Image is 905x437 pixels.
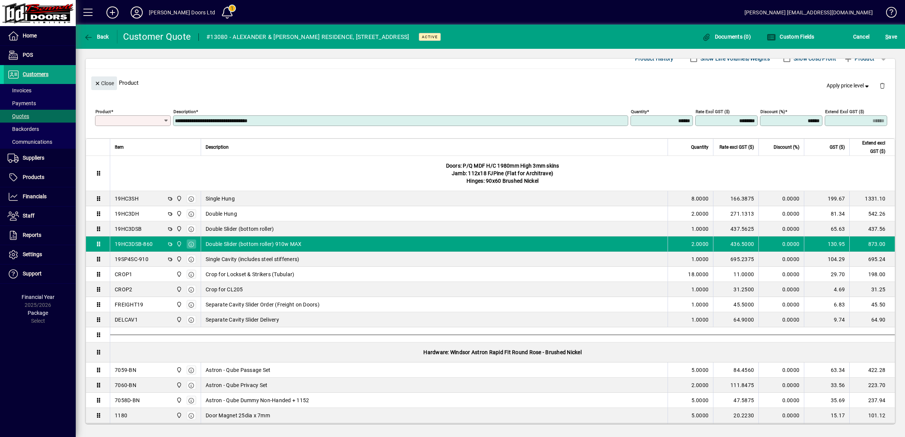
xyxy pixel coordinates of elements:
span: Bennett Doors Ltd [174,255,183,263]
span: Description [206,143,229,151]
a: Knowledge Base [880,2,896,26]
div: 436.5000 [718,240,754,248]
span: Bennett Doors Ltd [174,285,183,294]
span: Astron - Qube Passage Set [206,366,270,374]
div: 19HC3SH [115,195,139,202]
a: Products [4,168,76,187]
div: 1180 [115,412,127,419]
button: Delete [873,76,891,95]
button: Product History [632,52,677,65]
span: Bennett Doors Ltd [174,194,183,203]
td: 1331.10 [849,191,895,206]
td: 0.0000 [758,312,804,327]
div: 84.4560 [718,366,754,374]
a: POS [4,46,76,65]
button: Add [100,6,125,19]
span: Double Hung [206,210,237,218]
td: 0.0000 [758,252,804,267]
span: Astron - Qube Dummy Non-Handed + 1152 [206,397,309,404]
span: 5.0000 [691,412,709,419]
span: Product History [635,53,674,65]
span: Home [23,33,37,39]
span: Staff [23,213,34,219]
button: Apply price level [824,79,874,93]
button: Profile [125,6,149,19]
td: 0.0000 [758,267,804,282]
td: 0.0000 [758,393,804,408]
a: Settings [4,245,76,264]
div: Product [86,69,895,96]
span: Discount (%) [774,143,799,151]
span: Bennett Doors Ltd [174,381,183,389]
div: 271.1313 [718,210,754,218]
span: Custom Fields [767,34,814,40]
a: Backorders [4,123,76,135]
td: 223.70 [849,378,895,393]
span: Extend excl GST ($) [854,139,885,156]
div: 47.5875 [718,397,754,404]
span: ave [885,31,897,43]
span: POS [23,52,33,58]
a: Suppliers [4,149,76,168]
span: Communications [8,139,52,145]
td: 0.0000 [758,236,804,252]
div: Doors: P/Q MDF H/C 1980mm High 3mm skins Jamb: 112x18 FJPine (Flat for Architrave) Hinges: 90x60 ... [110,156,895,191]
label: Show Line Volumes/Weights [699,55,770,62]
td: 31.25 [849,282,895,297]
span: Suppliers [23,155,44,161]
button: Custom Fields [765,30,816,44]
label: Show Cost/Profit [792,55,836,62]
span: 2.0000 [691,381,709,389]
span: Bennett Doors Ltd [174,396,183,404]
mat-label: Extend excl GST ($) [825,109,864,114]
span: Apply price level [827,82,871,90]
app-page-header-button: Delete [873,82,891,89]
div: 111.8475 [718,381,754,389]
span: 1.0000 [691,225,709,233]
td: 104.29 [804,252,849,267]
mat-label: Quantity [631,109,647,114]
span: Product [844,53,874,65]
span: Bennett Doors Ltd [174,366,183,374]
span: Products [23,174,44,180]
div: 7058D-BN [115,397,140,404]
td: 0.0000 [758,297,804,312]
div: 19SP4SC-910 [115,255,148,263]
div: 166.3875 [718,195,754,202]
span: Bennett Doors Ltd [174,316,183,324]
span: Back [84,34,109,40]
span: GST ($) [830,143,845,151]
div: 11.0000 [718,271,754,278]
span: 8.0000 [691,195,709,202]
span: Documents (0) [702,34,751,40]
span: Bennett Doors Ltd [174,240,183,248]
div: 19HC3DSB [115,225,142,233]
td: 237.94 [849,393,895,408]
td: 198.00 [849,267,895,282]
div: FREIGHT19 [115,301,143,308]
a: Invoices [4,84,76,97]
span: Payments [8,100,36,106]
div: CROP1 [115,271,132,278]
span: 1.0000 [691,255,709,263]
span: Financials [23,193,47,199]
span: Quantity [691,143,708,151]
a: Communications [4,135,76,148]
a: Reports [4,226,76,245]
span: Separate Cavity Slider Delivery [206,316,279,323]
td: 199.67 [804,191,849,206]
span: Customers [23,71,48,77]
td: 0.0000 [758,221,804,236]
span: 1.0000 [691,316,709,323]
span: 2.0000 [691,210,709,218]
span: Single Cavity (includes steel stiffeners) [206,255,299,263]
span: Double Slider (bottom roller) 910w MAX [206,240,302,248]
td: 29.70 [804,267,849,282]
td: 65.63 [804,221,849,236]
div: 19HC3DSB-860 [115,240,153,248]
span: Settings [23,251,42,257]
div: 20.2230 [718,412,754,419]
div: 31.2500 [718,286,754,293]
div: 45.5000 [718,301,754,308]
div: #13080 - ALEXANDER & [PERSON_NAME] RESIDENCE, [STREET_ADDRESS] [206,31,409,43]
